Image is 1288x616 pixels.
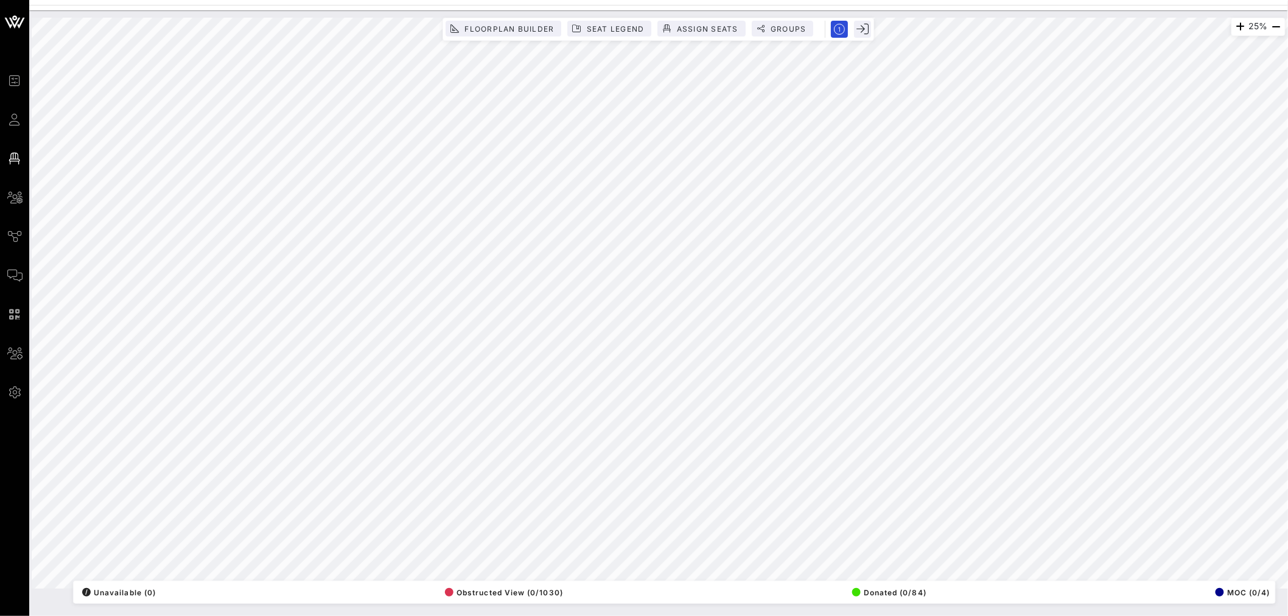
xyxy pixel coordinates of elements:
[676,24,738,33] span: Assign Seats
[79,584,156,601] button: /Unavailable (0)
[568,21,652,37] button: Seat Legend
[852,588,926,597] span: Donated (0/84)
[1212,584,1270,601] button: MOC (0/4)
[1231,18,1286,36] div: 25%
[586,24,645,33] span: Seat Legend
[441,584,563,601] button: Obstructed View (0/1030)
[82,588,156,597] span: Unavailable (0)
[1216,588,1270,597] span: MOC (0/4)
[770,24,807,33] span: Groups
[658,21,746,37] button: Assign Seats
[445,588,563,597] span: Obstructed View (0/1030)
[752,21,814,37] button: Groups
[849,584,926,601] button: Donated (0/84)
[82,588,91,597] div: /
[464,24,554,33] span: Floorplan Builder
[446,21,561,37] button: Floorplan Builder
